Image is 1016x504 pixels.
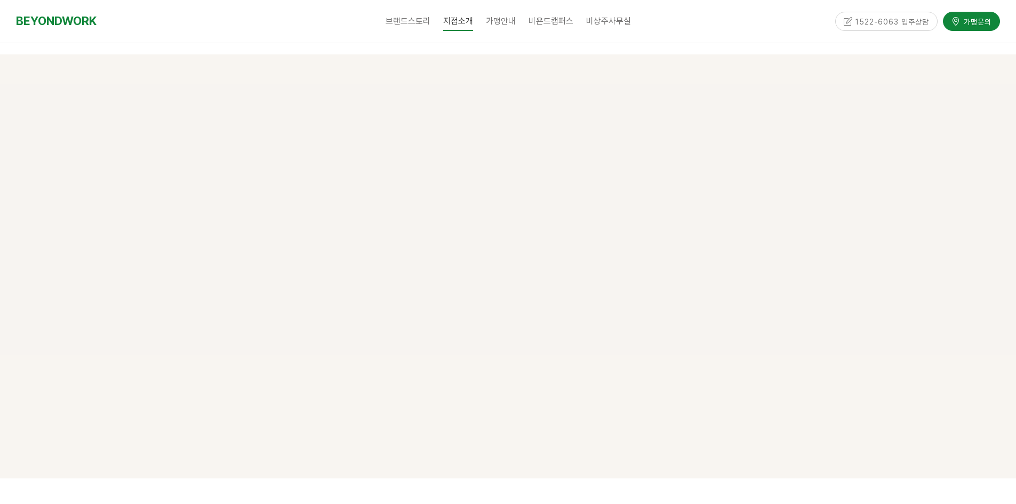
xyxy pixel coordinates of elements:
a: 브랜드스토리 [379,8,437,35]
span: 브랜드스토리 [386,16,430,26]
a: 가맹문의 [943,12,1000,30]
span: 비욘드캠퍼스 [529,16,573,26]
a: 비욘드캠퍼스 [522,8,580,35]
span: 지점소개 [443,12,473,31]
a: 가맹안내 [479,8,522,35]
a: 지점소개 [437,8,479,35]
span: 가맹안내 [486,16,516,26]
span: 가맹문의 [961,17,991,27]
a: BEYONDWORK [16,11,97,31]
a: 비상주사무실 [580,8,637,35]
span: 비상주사무실 [586,16,631,26]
